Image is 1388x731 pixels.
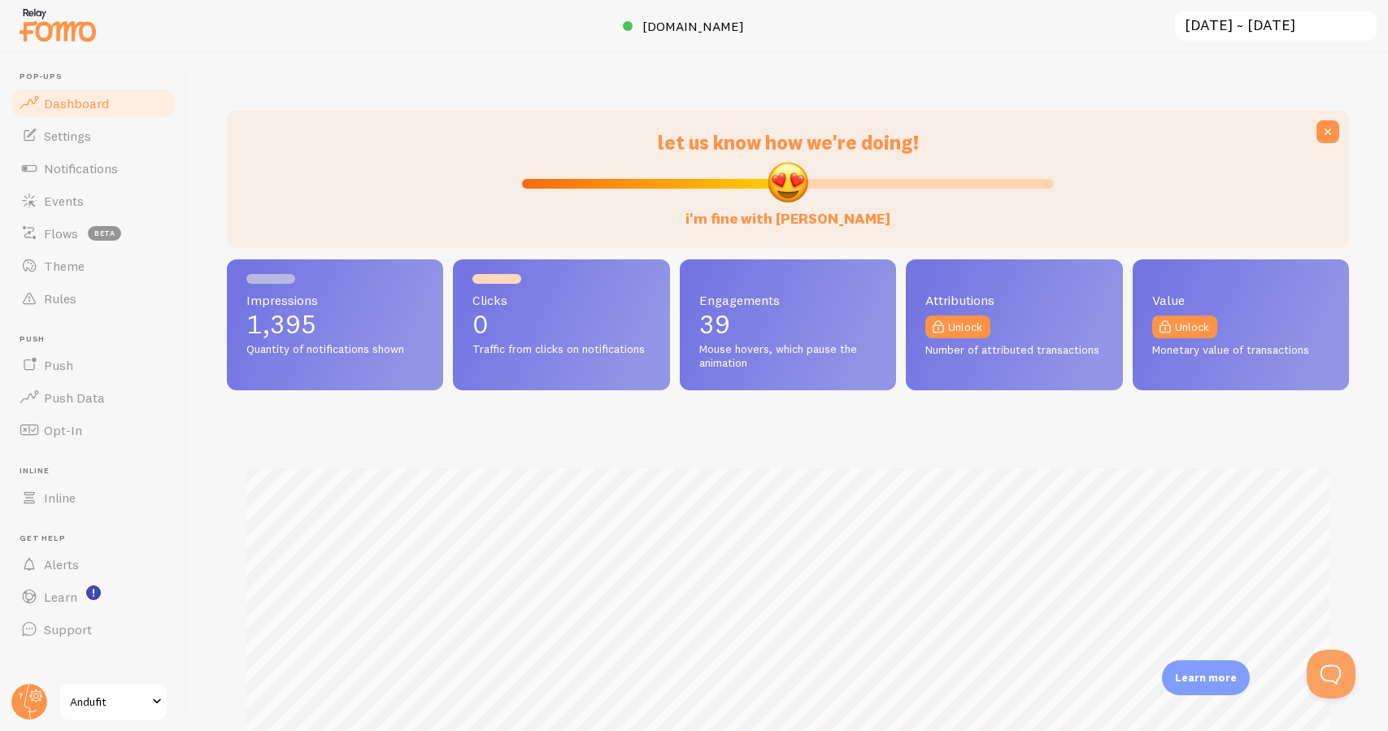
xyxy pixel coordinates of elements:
[44,389,105,406] span: Push Data
[699,311,877,337] p: 39
[925,315,990,338] a: Unlock
[10,548,177,581] a: Alerts
[44,95,109,111] span: Dashboard
[246,294,424,307] span: Impressions
[44,290,76,307] span: Rules
[685,194,890,228] label: i'm fine with [PERSON_NAME]
[44,556,79,572] span: Alerts
[1152,343,1329,358] span: Monetary value of transactions
[10,185,177,217] a: Events
[44,128,91,144] span: Settings
[1175,670,1237,685] p: Learn more
[44,357,73,373] span: Push
[1152,315,1217,338] a: Unlock
[59,682,168,721] a: Andufit
[44,422,82,438] span: Opt-In
[44,490,76,506] span: Inline
[246,342,424,357] span: Quantity of notifications shown
[44,160,118,176] span: Notifications
[472,294,650,307] span: Clicks
[246,311,424,337] p: 1,395
[472,311,650,337] p: 0
[44,258,85,274] span: Theme
[10,414,177,446] a: Opt-In
[699,294,877,307] span: Engagements
[44,193,84,209] span: Events
[86,585,101,600] svg: <p>Watch New Feature Tutorials!</p>
[17,4,98,46] img: fomo-relay-logo-orange.svg
[10,120,177,152] a: Settings
[472,342,650,357] span: Traffic from clicks on notifications
[88,226,121,241] span: beta
[70,692,147,711] span: Andufit
[44,589,77,605] span: Learn
[44,225,78,241] span: Flows
[10,381,177,414] a: Push Data
[10,250,177,282] a: Theme
[10,152,177,185] a: Notifications
[20,533,177,544] span: Get Help
[1152,294,1329,307] span: Value
[699,342,877,371] span: Mouse hovers, which pause the animation
[1162,660,1250,695] div: Learn more
[10,282,177,315] a: Rules
[10,481,177,514] a: Inline
[925,294,1103,307] span: Attributions
[1307,650,1355,698] iframe: Help Scout Beacon - Open
[10,217,177,250] a: Flows beta
[10,613,177,646] a: Support
[766,160,810,204] img: emoji.png
[10,87,177,120] a: Dashboard
[20,72,177,82] span: Pop-ups
[10,581,177,613] a: Learn
[658,130,919,154] span: let us know how we're doing!
[10,349,177,381] a: Push
[925,343,1103,358] span: Number of attributed transactions
[44,621,92,637] span: Support
[20,466,177,476] span: Inline
[20,334,177,345] span: Push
